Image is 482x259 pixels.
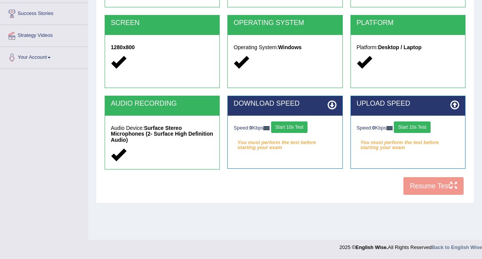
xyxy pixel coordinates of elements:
button: Start 10s Test [271,121,308,133]
h5: Audio Device: [111,125,214,143]
div: 2025 © All Rights Reserved [339,240,482,251]
button: Start 10s Test [394,121,430,133]
h5: Operating System: [234,45,336,50]
em: You must perform the test before starting your exam [234,137,336,148]
h5: Platform: [357,45,459,50]
a: Success Stories [0,3,88,22]
strong: 0 [372,125,375,131]
h2: AUDIO RECORDING [111,100,214,108]
a: Strategy Videos [0,25,88,44]
strong: English Wise. [355,244,388,250]
div: Speed: Kbps [357,121,459,135]
h2: UPLOAD SPEED [357,100,459,108]
h2: SCREEN [111,19,214,27]
strong: 0 [250,125,252,131]
strong: 1280x800 [111,44,135,50]
a: Back to English Wise [432,244,482,250]
strong: Desktop / Laptop [378,44,422,50]
h2: DOWNLOAD SPEED [234,100,336,108]
img: ajax-loader-fb-connection.gif [387,126,393,130]
div: Speed: Kbps [234,121,336,135]
h2: PLATFORM [357,19,459,27]
h2: OPERATING SYSTEM [234,19,336,27]
strong: Windows [278,44,301,50]
strong: Surface Stereo Microphones (2- Surface High Definition Audio) [111,125,213,143]
a: Your Account [0,47,88,66]
em: You must perform the test before starting your exam [357,137,459,148]
img: ajax-loader-fb-connection.gif [263,126,270,130]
